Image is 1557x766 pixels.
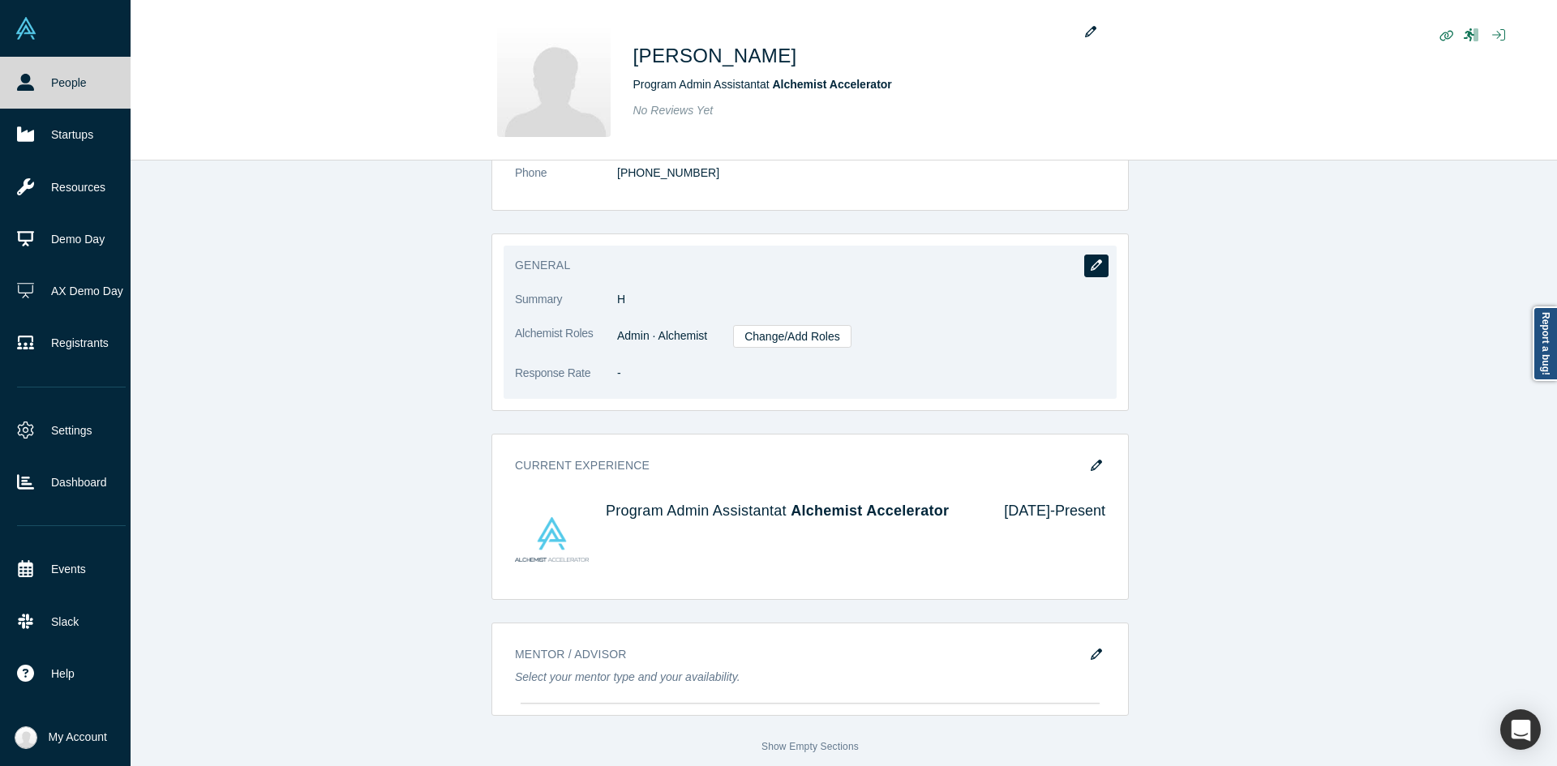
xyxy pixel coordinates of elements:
a: Alchemist Accelerator [791,503,949,519]
span: My Account [49,729,107,746]
h3: General [515,257,1083,274]
h1: [PERSON_NAME] [633,41,797,71]
h4: Program Admin Assistant at [606,503,981,520]
span: Program Admin Assistant at [633,78,892,91]
img: Anna Sanchez's Profile Image [497,24,611,137]
img: Anna Sanchez's Account [15,726,37,749]
dd: - [617,365,1105,382]
a: [PHONE_NUMBER] [617,166,719,179]
span: Help [51,665,75,683]
a: Change/Add Roles [733,325,851,348]
button: Show Empty Sections [761,742,859,751]
img: Alchemist Accelerator's Logo [515,503,589,576]
a: Report a bug! [1533,306,1557,381]
dt: Alchemist Roles [515,325,617,365]
dd: Admin · Alchemist [617,325,1105,348]
a: Alchemist Accelerator [772,78,891,91]
p: H [617,291,1105,308]
p: Select your mentor type and your availability. [515,669,1105,686]
dt: Summary [515,291,617,325]
h3: Mentor / Advisor [515,646,1083,663]
h3: Current Experience [515,457,1083,474]
img: Alchemist Vault Logo [15,17,37,40]
dt: Response Rate [515,365,617,399]
div: [DATE] - Present [981,503,1105,576]
button: My Account [15,726,107,749]
dt: Phone [515,165,617,199]
span: No Reviews Yet [633,104,714,117]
